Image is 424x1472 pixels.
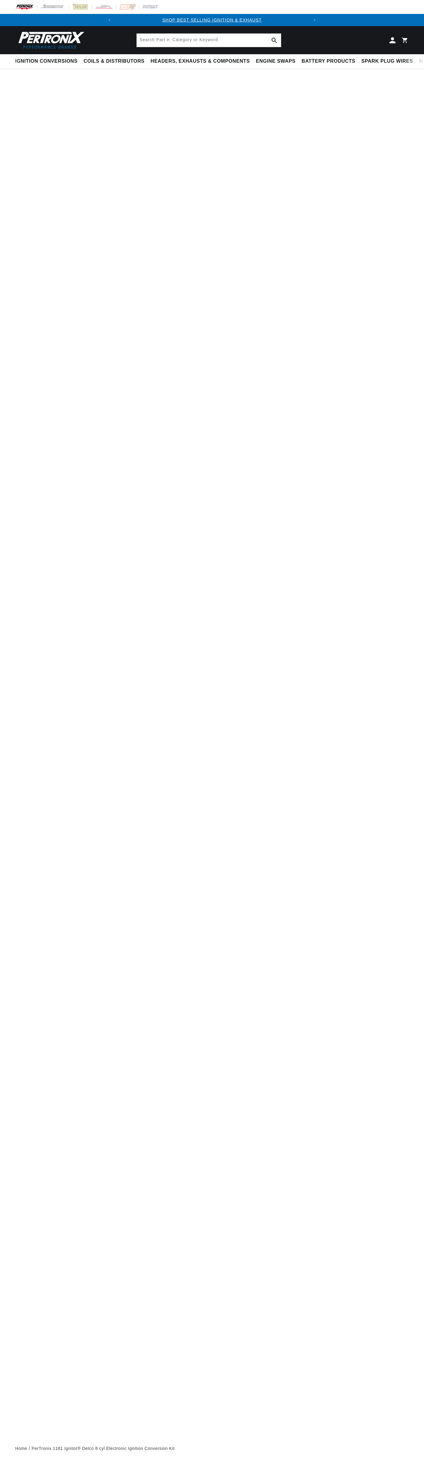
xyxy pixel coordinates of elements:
[115,17,308,23] div: 1 of 2
[103,14,115,26] button: Translation missing: en.sections.announcements.previous_announcement
[81,54,148,68] summary: Coils & Distributors
[268,34,281,47] button: Search Part #, Category or Keyword
[358,54,416,68] summary: Spark Plug Wires
[299,54,358,68] summary: Battery Products
[361,58,413,65] span: Spark Plug Wires
[15,1445,27,1452] a: Home
[84,58,145,65] span: Coils & Distributors
[115,17,308,23] div: Announcement
[162,18,262,22] a: SHOP BEST SELLING IGNITION & EXHAUST
[253,54,299,68] summary: Engine Swaps
[15,30,85,51] img: Pertronix
[15,54,81,68] summary: Ignition Conversions
[32,1445,175,1452] a: PerTronix 1181 Ignitor® Delco 8 cyl Electronic Ignition Conversion Kit
[137,34,281,47] input: Search Part #, Category or Keyword
[309,14,321,26] button: Translation missing: en.sections.announcements.next_announcement
[256,58,295,65] span: Engine Swaps
[148,54,253,68] summary: Headers, Exhausts & Components
[151,58,250,65] span: Headers, Exhausts & Components
[302,58,355,65] span: Battery Products
[15,58,78,65] span: Ignition Conversions
[15,1445,409,1452] nav: breadcrumbs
